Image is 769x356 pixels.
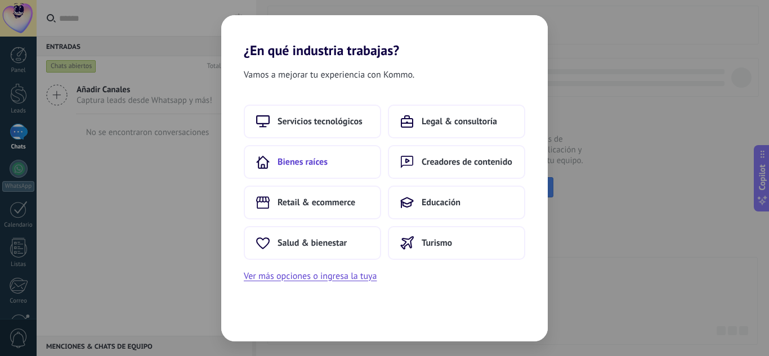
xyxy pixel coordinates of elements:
[422,237,452,249] span: Turismo
[388,105,525,138] button: Legal & consultoría
[388,226,525,260] button: Turismo
[244,186,381,219] button: Retail & ecommerce
[278,197,355,208] span: Retail & ecommerce
[422,156,512,168] span: Creadores de contenido
[244,269,377,283] button: Ver más opciones o ingresa la tuya
[388,186,525,219] button: Educación
[244,105,381,138] button: Servicios tecnológicos
[278,116,363,127] span: Servicios tecnológicos
[278,156,328,168] span: Bienes raíces
[422,116,497,127] span: Legal & consultoría
[244,226,381,260] button: Salud & bienestar
[422,197,460,208] span: Educación
[388,145,525,179] button: Creadores de contenido
[244,67,414,82] span: Vamos a mejorar tu experiencia con Kommo.
[244,145,381,179] button: Bienes raíces
[278,237,347,249] span: Salud & bienestar
[221,15,548,58] h2: ¿En qué industria trabajas?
